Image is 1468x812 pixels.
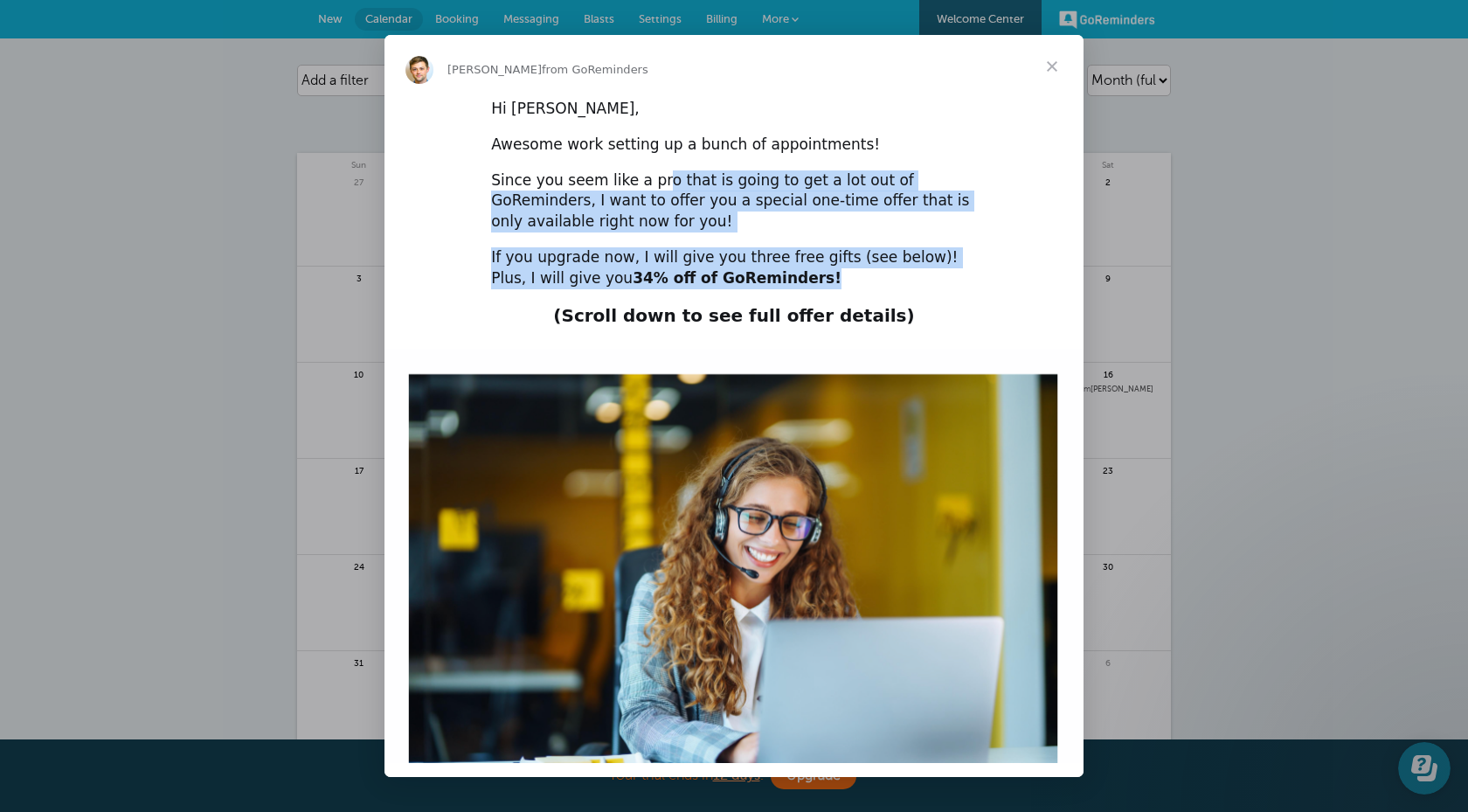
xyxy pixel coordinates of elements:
b: 34% off of GoReminders! [633,269,841,287]
span: [PERSON_NAME] [447,63,542,76]
div: Hi [PERSON_NAME], [491,99,977,120]
h2: (Scroll down to see full offer details) [491,304,977,337]
img: Profile image for Evan [405,56,433,84]
div: If you upgrade now, I will give you three free gifts (see below)! Plus, I will give you [491,247,977,289]
div: Awesome work setting up a bunch of appointments! [491,135,977,156]
div: Since you seem like a pro that is going to get a lot out of GoReminders, I want to offer you a sp... [491,170,977,232]
span: Close [1021,35,1084,98]
span: from GoReminders [542,63,648,76]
